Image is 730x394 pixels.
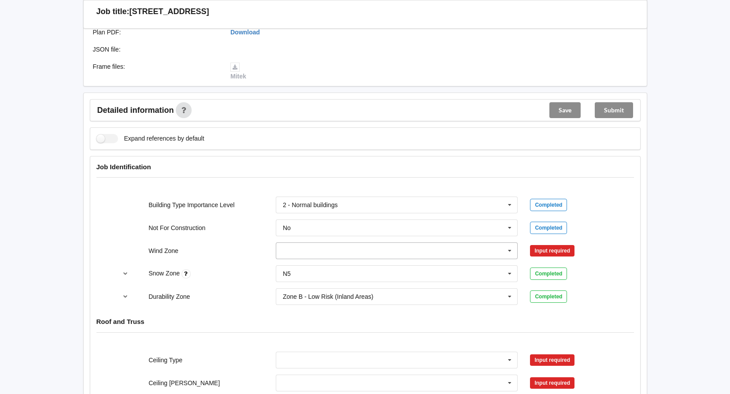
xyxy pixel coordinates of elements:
h4: Roof and Truss [96,317,634,326]
div: Input required [530,377,574,389]
h3: [STREET_ADDRESS] [130,7,209,17]
h3: Job title: [96,7,130,17]
label: Expand references by default [96,134,204,143]
label: Ceiling [PERSON_NAME] [148,379,220,387]
button: reference-toggle [117,266,134,282]
div: Completed [530,290,567,303]
label: Durability Zone [148,293,190,300]
div: Frame files : [87,62,225,81]
div: Input required [530,354,574,366]
div: JSON file : [87,45,225,54]
div: No [283,225,291,231]
div: Zone B - Low Risk (Inland Areas) [283,294,373,300]
div: N5 [283,271,291,277]
label: Snow Zone [148,270,182,277]
label: Not For Construction [148,224,205,231]
a: Mitek [230,63,246,80]
div: Plan PDF : [87,28,225,37]
div: Completed [530,199,567,211]
label: Wind Zone [148,247,178,254]
div: 2 - Normal buildings [283,202,338,208]
label: Ceiling Type [148,357,182,364]
label: Building Type Importance Level [148,201,234,208]
h4: Job Identification [96,163,634,171]
button: reference-toggle [117,289,134,305]
div: Completed [530,268,567,280]
div: Completed [530,222,567,234]
a: Download [230,29,260,36]
div: Input required [530,245,574,256]
span: Detailed information [97,106,174,114]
